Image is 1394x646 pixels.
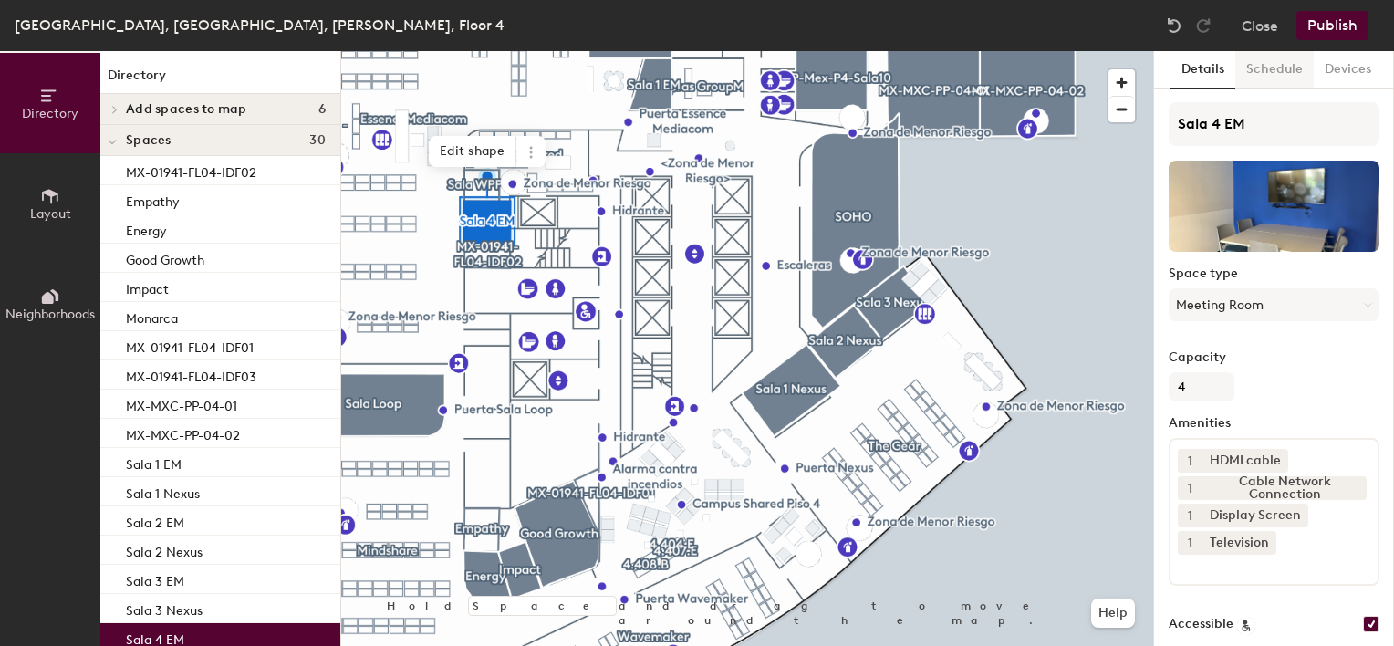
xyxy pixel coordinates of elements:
p: Energy [126,218,167,239]
button: Devices [1314,51,1382,89]
p: Empathy [126,189,180,210]
p: Impact [126,276,169,297]
span: Neighborhoods [5,307,95,322]
p: MX-MXC-PP-04-02 [126,422,240,443]
p: MX-MXC-PP-04-01 [126,393,237,414]
p: MX-01941-FL04-IDF01 [126,335,254,356]
button: Publish [1296,11,1368,40]
span: Layout [30,206,71,222]
img: The space named Sala 4 EM [1169,161,1379,252]
div: Display Screen [1202,504,1308,527]
span: 1 [1188,506,1192,526]
div: Cable Network Connection [1202,476,1367,500]
p: Sala 2 EM [126,510,184,531]
button: 1 [1178,531,1202,555]
label: Capacity [1169,350,1379,365]
button: Help [1091,599,1135,628]
p: Sala 1 Nexus [126,481,200,502]
button: 1 [1178,504,1202,527]
div: [GEOGRAPHIC_DATA], [GEOGRAPHIC_DATA], [PERSON_NAME], Floor 4 [15,14,505,36]
p: Sala 1 EM [126,452,182,473]
label: Space type [1169,266,1379,281]
span: Spaces [126,133,172,148]
span: 6 [318,102,326,117]
img: Undo [1165,16,1183,35]
p: Sala 3 EM [126,568,184,589]
span: 30 [309,133,326,148]
span: 1 [1188,479,1192,498]
span: 1 [1188,452,1192,471]
h1: Directory [100,66,340,94]
span: Add spaces to map [126,102,247,117]
button: Close [1242,11,1278,40]
p: MX-01941-FL04-IDF02 [126,160,256,181]
button: 1 [1178,476,1202,500]
button: Details [1170,51,1235,89]
div: HDMI cable [1202,449,1288,473]
div: Television [1202,531,1276,555]
p: Sala 2 Nexus [126,539,203,560]
p: MX-01941-FL04-IDF03 [126,364,256,385]
p: Monarca [126,306,178,327]
label: Amenities [1169,416,1379,431]
span: Edit shape [429,136,516,167]
button: 1 [1178,449,1202,473]
button: Meeting Room [1169,288,1379,321]
span: Directory [22,106,78,121]
p: Sala 3 Nexus [126,598,203,619]
span: 1 [1188,534,1192,553]
img: Redo [1194,16,1212,35]
p: Good Growth [126,247,204,268]
label: Accessible [1169,617,1233,631]
button: Schedule [1235,51,1314,89]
